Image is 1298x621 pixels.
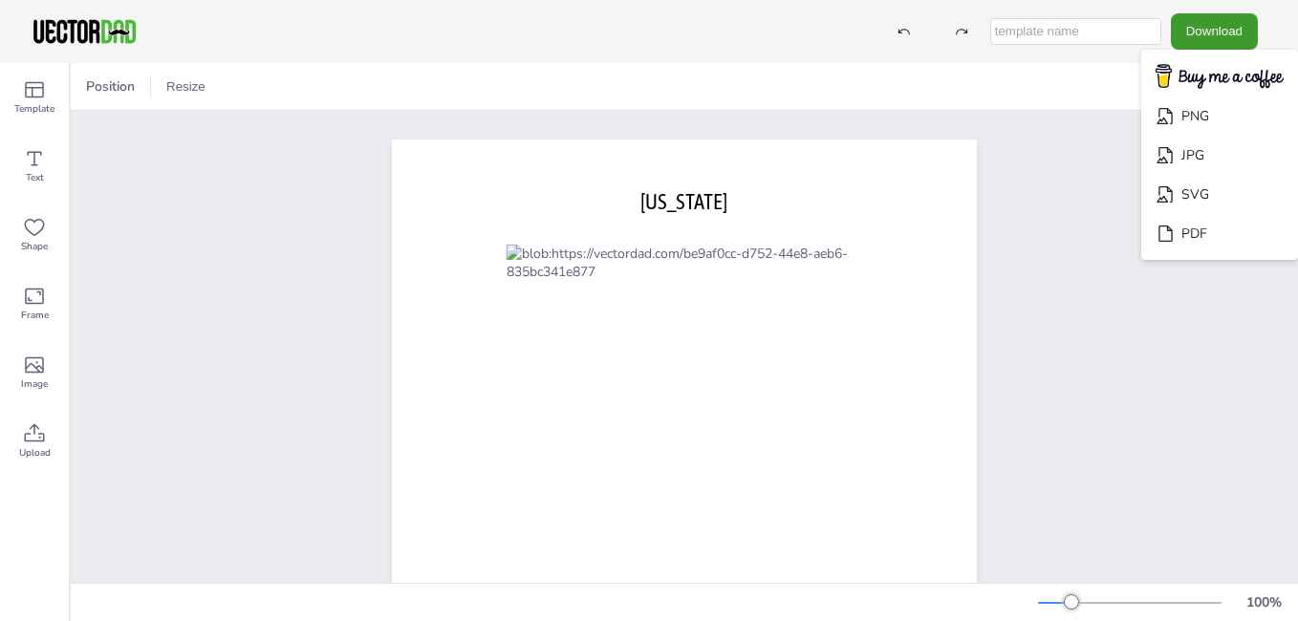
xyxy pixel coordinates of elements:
[640,189,727,214] span: [US_STATE]
[21,376,48,392] span: Image
[1141,214,1298,253] li: PDF
[26,170,44,185] span: Text
[31,17,139,46] img: VectorDad-1.png
[21,308,49,323] span: Frame
[1141,50,1298,261] ul: Download
[82,77,139,96] span: Position
[19,445,51,460] span: Upload
[1141,175,1298,214] li: SVG
[21,239,48,254] span: Shape
[1143,58,1296,96] img: buymecoffee.png
[1171,13,1258,49] button: Download
[1141,96,1298,136] li: PNG
[990,18,1161,45] input: template name
[14,101,54,117] span: Template
[1241,593,1287,611] div: 100 %
[1141,136,1298,175] li: JPG
[159,72,213,102] button: Resize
